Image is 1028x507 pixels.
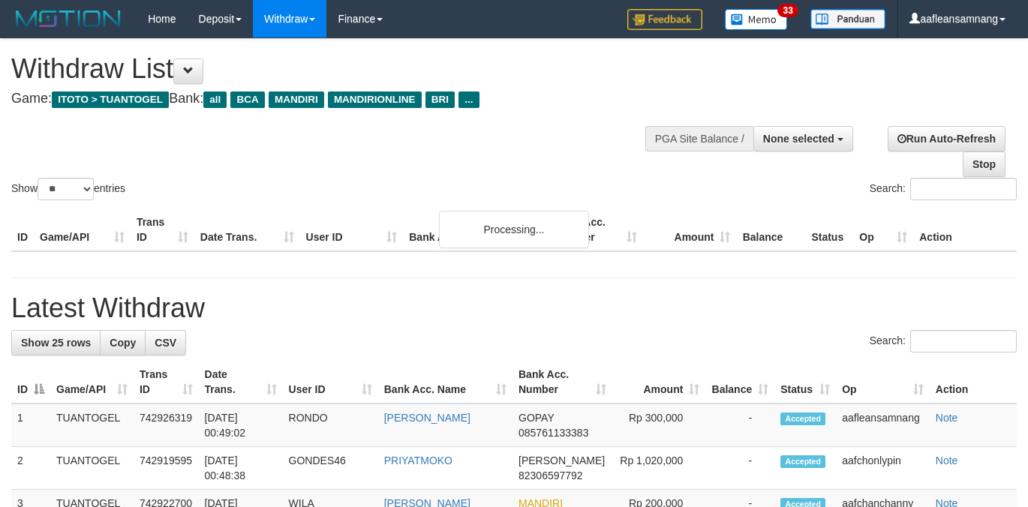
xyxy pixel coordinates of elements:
th: Game/API: activate to sort column ascending [50,361,134,403]
span: None selected [763,133,834,145]
img: Feedback.jpg [627,9,702,30]
td: [DATE] 00:48:38 [199,447,283,490]
th: Status [805,208,853,251]
span: ... [458,91,479,108]
td: - [705,447,774,490]
th: ID: activate to sort column descending [11,361,50,403]
span: Accepted [780,455,825,468]
td: GONDES46 [283,447,378,490]
td: RONDO [283,403,378,447]
select: Showentries [38,178,94,200]
td: Rp 300,000 [612,403,705,447]
th: Balance: activate to sort column ascending [705,361,774,403]
div: PGA Site Balance / [645,126,753,151]
span: Copy 82306597792 to clipboard [519,469,583,481]
a: Show 25 rows [11,330,101,355]
span: GOPAY [519,412,554,424]
span: ITOTO > TUANTOGEL [52,91,169,108]
button: None selected [753,126,853,151]
td: TUANTOGEL [50,403,134,447]
td: Rp 1,020,000 [612,447,705,490]
input: Search: [910,178,1017,200]
span: Show 25 rows [21,337,91,349]
td: 2 [11,447,50,490]
th: Game/API [34,208,131,251]
th: Op [853,208,913,251]
th: User ID: activate to sort column ascending [283,361,378,403]
td: - [705,403,774,447]
div: Processing... [439,211,589,248]
span: 33 [777,4,798,17]
a: Stop [963,151,1005,177]
span: Accepted [780,412,825,425]
td: 742926319 [134,403,199,447]
h1: Latest Withdraw [11,293,1017,323]
th: Bank Acc. Number [549,208,643,251]
span: MANDIRI [269,91,324,108]
th: Bank Acc. Number: activate to sort column ascending [512,361,612,403]
th: Op: activate to sort column ascending [836,361,930,403]
td: aafchonlypin [836,447,930,490]
img: panduan.png [810,9,885,29]
span: MANDIRIONLINE [328,91,422,108]
label: Search: [870,178,1017,200]
a: Note [936,454,958,466]
th: Balance [736,208,805,251]
a: Copy [100,330,146,355]
td: [DATE] 00:49:02 [199,403,283,447]
label: Search: [870,330,1017,352]
th: ID [11,208,34,251]
td: TUANTOGEL [50,447,134,490]
span: BRI [425,91,455,108]
th: Amount: activate to sort column ascending [612,361,705,403]
span: CSV [155,337,176,349]
th: Bank Acc. Name [403,208,549,251]
input: Search: [910,330,1017,352]
th: Amount [643,208,737,251]
th: User ID [300,208,404,251]
span: Copy 085761133383 to clipboard [519,427,588,439]
th: Status: activate to sort column ascending [774,361,836,403]
th: Trans ID: activate to sort column ascending [134,361,199,403]
td: aafleansamnang [836,403,930,447]
th: Action [913,208,1017,251]
img: Button%20Memo.svg [725,9,788,30]
span: Copy [110,337,136,349]
a: [PERSON_NAME] [384,412,470,424]
th: Trans ID [131,208,194,251]
a: Note [936,412,958,424]
th: Date Trans.: activate to sort column ascending [199,361,283,403]
h4: Game: Bank: [11,91,670,106]
td: 1 [11,403,50,447]
label: Show entries [11,178,125,200]
a: PRIYATMOKO [384,454,452,466]
span: [PERSON_NAME] [519,454,605,466]
th: Bank Acc. Name: activate to sort column ascending [378,361,512,403]
h1: Withdraw List [11,54,670,84]
th: Date Trans. [194,208,300,251]
span: BCA [230,91,264,108]
a: CSV [145,330,186,355]
img: MOTION_logo.png [11,7,125,30]
td: 742919595 [134,447,199,490]
span: all [203,91,227,108]
a: Run Auto-Refresh [888,126,1005,151]
th: Action [930,361,1017,403]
